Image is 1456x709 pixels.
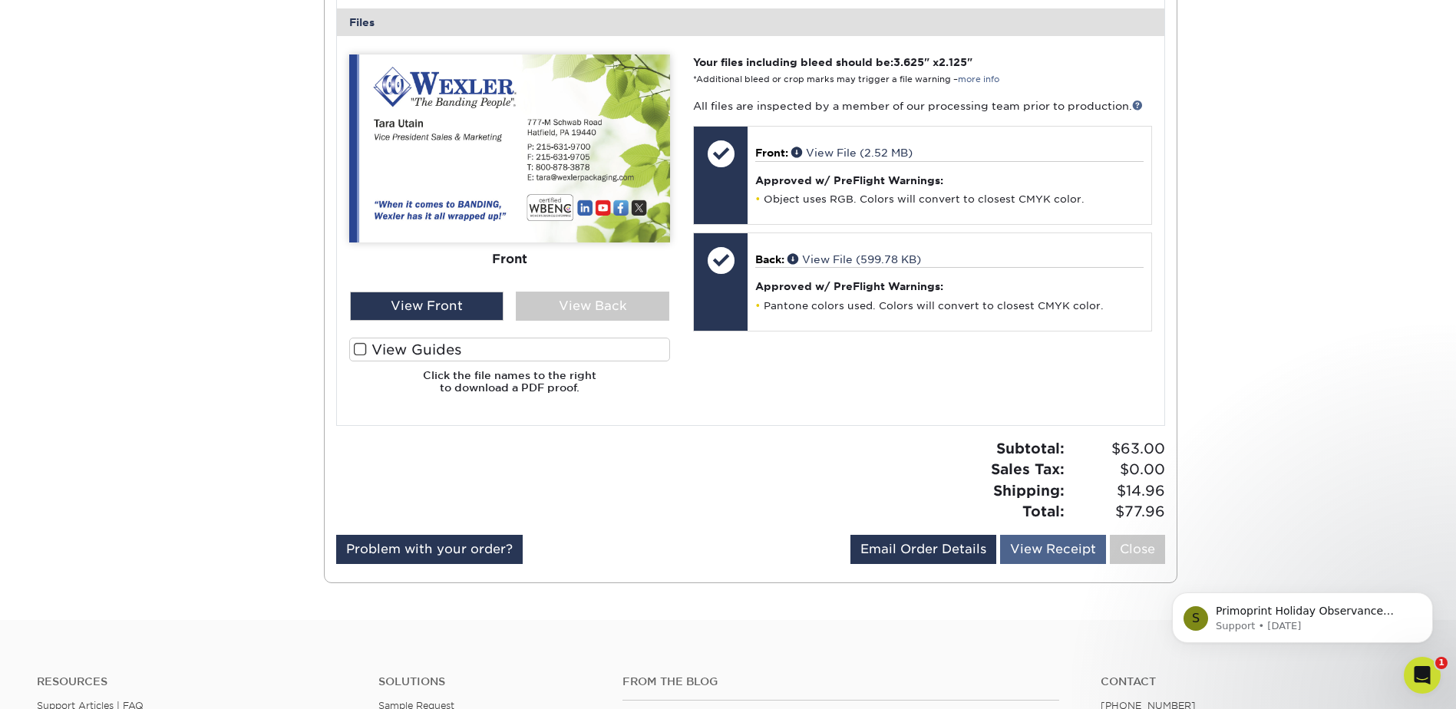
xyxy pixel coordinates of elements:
span: $14.96 [1069,480,1165,502]
strong: Your files including bleed should be: " x " [693,56,972,68]
div: Files [337,8,1164,36]
div: You are welcome! Can I assist with anything else at this time? [12,236,252,285]
div: that's all, thank you [176,306,282,322]
div: that's all, thank you [163,297,295,331]
div: Okay, sounds good! I have added an additional set to your order, and will forward the file to our... [25,109,239,169]
div: Megan says… [12,297,295,343]
span: $63.00 [1069,438,1165,460]
h4: Approved w/ PreFlight Warnings: [755,280,1143,292]
button: Emoji picker [24,503,36,515]
button: go back [10,6,39,35]
button: Upload attachment [73,503,85,515]
button: Start recording [97,503,110,515]
h4: Solutions [378,675,599,688]
h4: From the Blog [622,675,1059,688]
img: Profile image for Operator [44,8,68,33]
span: 3.625 [893,56,924,68]
span: Front: [755,147,788,159]
h1: Operator [74,8,129,19]
h6: Click the file names to the right to download a PDF proof. [349,369,670,407]
strong: Sales Tax: [991,460,1065,477]
a: Contact [1101,675,1419,688]
div: yes, thank you [203,63,282,78]
span: Back: [755,253,784,265]
label: View Guides [349,338,670,361]
div: Close [269,6,297,34]
div: Avery says… [12,100,295,190]
a: Close [1110,535,1165,564]
span: $77.96 [1069,501,1165,523]
div: yes, thank you [191,54,295,87]
a: View File (599.78 KB) [787,253,921,265]
div: great, thanks! [194,190,295,224]
div: Avery says… [12,343,295,389]
div: Megan says… [12,190,295,236]
iframe: Intercom notifications message [1149,560,1456,668]
span: $0.00 [1069,459,1165,480]
div: View Front [350,292,503,321]
div: Okay, sounds good! I have added an additional set to your order, and will forward the file to our... [12,100,252,178]
div: You are welcome! Can I assist with anything else at this time? [25,246,239,275]
button: Home [240,6,269,35]
strong: Shipping: [993,482,1065,499]
strong: Total: [1022,503,1065,519]
div: Megan says… [12,54,295,100]
div: You are welcome! Have a great day. [12,343,229,377]
h4: Resources [37,675,355,688]
strong: Subtotal: [996,440,1065,457]
a: View File (2.52 MB) [791,147,913,159]
div: Operator says… [12,438,295,547]
div: great, thanks! [206,200,282,215]
a: more info [958,74,999,84]
div: View Back [516,292,669,321]
p: The team can also help [74,19,191,35]
div: Help [PERSON_NAME] understand how they’re doing: [12,388,252,437]
a: View Receipt [1000,535,1106,564]
h4: Approved w/ PreFlight Warnings: [755,174,1143,186]
a: Email Order Details [850,535,996,564]
div: Operator says… [12,388,295,438]
p: All files are inspected by a member of our processing team prior to production. [693,98,1151,114]
iframe: Intercom live chat [1404,657,1441,694]
div: Rate your conversation [28,454,211,473]
a: Problem with your order? [336,535,523,564]
div: Avery says… [12,236,295,297]
span: 1 [1435,657,1448,669]
small: *Additional bleed or crop marks may trigger a file warning – [693,74,999,84]
div: Front [349,242,670,276]
li: Pantone colors used. Colors will convert to closest CMYK color. [755,299,1143,312]
span: 2.125 [939,56,967,68]
div: You are welcome! Have a great day. [25,352,217,368]
button: Send a message… [262,496,288,521]
textarea: Message… [13,470,294,496]
div: Help [PERSON_NAME] understand how they’re doing: [25,397,239,427]
button: Gif picker [48,503,61,515]
li: Object uses RGB. Colors will convert to closest CMYK color. [755,193,1143,206]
